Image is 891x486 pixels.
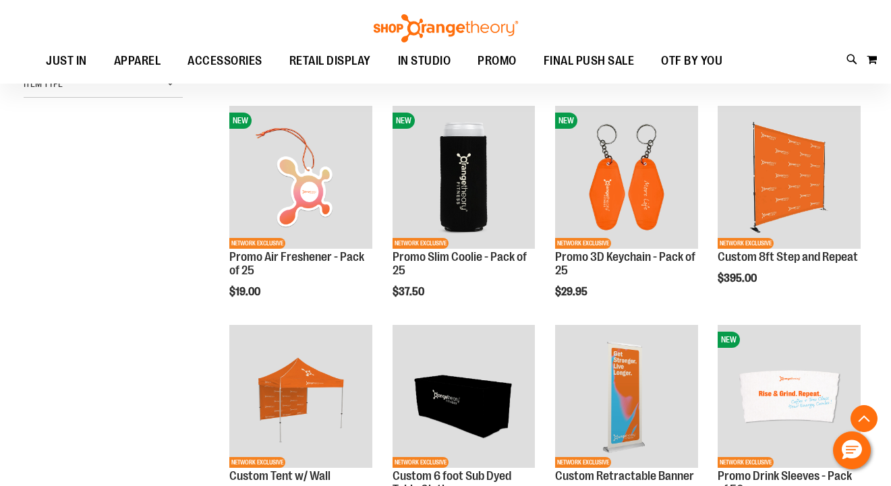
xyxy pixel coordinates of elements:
[718,250,858,264] a: Custom 8ft Step and Repeat
[229,113,252,129] span: NEW
[100,46,175,77] a: APPAREL
[718,272,759,284] span: $395.00
[393,106,536,249] img: Promo Slim Coolie - Pack of 25
[393,325,536,470] a: OTF 6 foot Sub Dyed Table ClothNETWORK EXCLUSIVE
[229,250,364,277] a: Promo Air Freshener - Pack of 25
[384,46,465,77] a: IN STUDIO
[555,238,611,249] span: NETWORK EXCLUSIVE
[393,106,536,251] a: Promo Slim Coolie - Pack of 25NEWNETWORK EXCLUSIVE
[393,325,536,468] img: OTF 6 foot Sub Dyed Table Cloth
[544,46,635,76] span: FINAL PUSH SALE
[188,46,262,76] span: ACCESSORIES
[718,106,861,251] a: OTF 8ft Step and RepeatNETWORK EXCLUSIVE
[372,14,520,42] img: Shop Orangetheory
[548,99,705,332] div: product
[393,238,449,249] span: NETWORK EXCLUSIVE
[718,106,861,249] img: OTF 8ft Step and Repeat
[555,469,694,483] a: Custom Retractable Banner
[229,106,372,249] img: Promo Air Freshener - Pack of 25
[851,405,878,432] button: Back To Top
[718,457,774,468] span: NETWORK EXCLUSIVE
[229,238,285,249] span: NETWORK EXCLUSIVE
[24,78,63,89] span: Item Type
[289,46,371,76] span: RETAIL DISPLAY
[276,46,384,77] a: RETAIL DISPLAY
[555,113,577,129] span: NEW
[393,286,426,298] span: $37.50
[661,46,722,76] span: OTF BY YOU
[32,46,100,77] a: JUST IN
[46,46,87,76] span: JUST IN
[718,325,861,468] img: Promo Drink Sleeves - Pack of 50
[464,46,530,76] a: PROMO
[555,325,698,470] a: OTF Custom Retractable Banner OrangeNETWORK EXCLUSIVE
[386,99,542,332] div: product
[398,46,451,76] span: IN STUDIO
[229,469,330,483] a: Custom Tent w/ Wall
[229,325,372,470] a: OTF Custom Tent w/single sided wall OrangeNETWORK EXCLUSIVE
[229,106,372,251] a: Promo Air Freshener - Pack of 25NEWNETWORK EXCLUSIVE
[648,46,736,77] a: OTF BY YOU
[229,325,372,468] img: OTF Custom Tent w/single sided wall Orange
[530,46,648,77] a: FINAL PUSH SALE
[174,46,276,77] a: ACCESSORIES
[555,457,611,468] span: NETWORK EXCLUSIVE
[229,457,285,468] span: NETWORK EXCLUSIVE
[555,106,698,251] a: Promo 3D Keychain - Pack of 25NEWNETWORK EXCLUSIVE
[229,286,262,298] span: $19.00
[833,431,871,469] button: Hello, have a question? Let’s chat.
[718,325,861,470] a: Promo Drink Sleeves - Pack of 50NEWNETWORK EXCLUSIVE
[555,250,695,277] a: Promo 3D Keychain - Pack of 25
[223,99,379,332] div: product
[718,332,740,348] span: NEW
[555,286,590,298] span: $29.95
[114,46,161,76] span: APPAREL
[393,457,449,468] span: NETWORK EXCLUSIVE
[711,99,867,318] div: product
[393,250,527,277] a: Promo Slim Coolie - Pack of 25
[478,46,517,76] span: PROMO
[555,106,698,249] img: Promo 3D Keychain - Pack of 25
[555,325,698,468] img: OTF Custom Retractable Banner Orange
[393,113,415,129] span: NEW
[718,238,774,249] span: NETWORK EXCLUSIVE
